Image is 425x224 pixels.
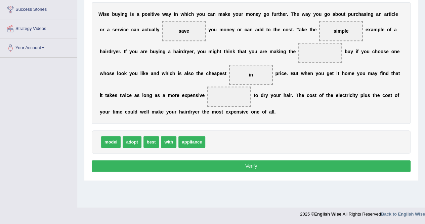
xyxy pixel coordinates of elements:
b: n [394,49,397,54]
b: n [213,11,216,17]
b: s [109,71,112,76]
b: e [296,11,299,17]
b: c [391,11,394,17]
b: c [281,71,284,76]
b: e [284,71,287,76]
b: o [237,27,240,32]
b: u [203,49,206,54]
b: . [293,27,294,32]
b: o [316,11,319,17]
b: i [213,49,214,54]
b: a [152,27,154,32]
b: a [222,11,225,17]
b: o [380,49,383,54]
b: e [145,49,147,54]
b: n [280,49,283,54]
b: t [309,27,311,32]
b: i [179,49,180,54]
b: o [268,27,271,32]
b: u [341,11,344,17]
b: h [311,27,314,32]
b: e [115,27,118,32]
b: , [194,49,195,54]
b: g [214,49,217,54]
b: y [308,11,311,17]
b: i [174,11,175,17]
b: n [136,27,139,32]
b: r [143,49,144,54]
b: t [220,49,221,54]
b: h [103,71,107,76]
b: e [283,11,285,17]
b: e [386,49,389,54]
b: u [319,11,322,17]
b: w [180,11,184,17]
b: m [208,49,212,54]
b: i [168,71,170,76]
b: r [240,27,242,32]
b: r [276,11,278,17]
b: s [147,11,150,17]
b: i [178,71,179,76]
b: m [246,11,250,17]
b: a [299,27,302,32]
b: g [324,11,327,17]
b: i [187,11,188,17]
b: e [201,71,203,76]
b: u [202,11,205,17]
b: t [278,11,280,17]
b: s [104,11,107,17]
b: a [376,11,379,17]
b: k [232,49,235,54]
b: i [158,49,160,54]
b: a [371,27,373,32]
b: c [208,11,210,17]
b: o [191,71,194,76]
b: l [380,27,382,32]
b: y [313,11,316,17]
b: y [232,27,235,32]
b: y [197,49,200,54]
b: e [112,71,115,76]
b: t [273,27,275,32]
b: o [132,49,135,54]
b: a [260,49,262,54]
b: b [150,49,153,54]
b: o [199,11,202,17]
b: o [286,27,289,32]
b: r [192,49,194,54]
b: a [176,49,179,54]
b: i [390,11,391,17]
b: u [238,11,241,17]
b: o [106,71,109,76]
strong: Back to English Wise [381,212,425,217]
b: e [229,27,232,32]
b: y [361,49,364,54]
b: o [145,11,148,17]
b: k [124,71,127,76]
b: t [224,49,225,54]
b: a [140,49,143,54]
b: s [131,11,134,17]
a: Strategy Videos [0,19,77,36]
b: i [150,11,152,17]
b: n [226,27,229,32]
b: a [361,11,364,17]
b: f [272,11,273,17]
b: b [345,49,348,54]
b: a [102,49,105,54]
b: s [179,71,182,76]
b: u [273,11,277,17]
b: c [355,11,358,17]
b: a [168,49,171,54]
b: h [358,11,361,17]
b: e [228,11,230,17]
b: e [278,27,280,32]
b: t [152,11,153,17]
b: o [132,71,135,76]
b: n [229,49,232,54]
b: n [175,11,178,17]
b: p [378,27,381,32]
b: y [197,11,199,17]
b: l [394,11,395,17]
